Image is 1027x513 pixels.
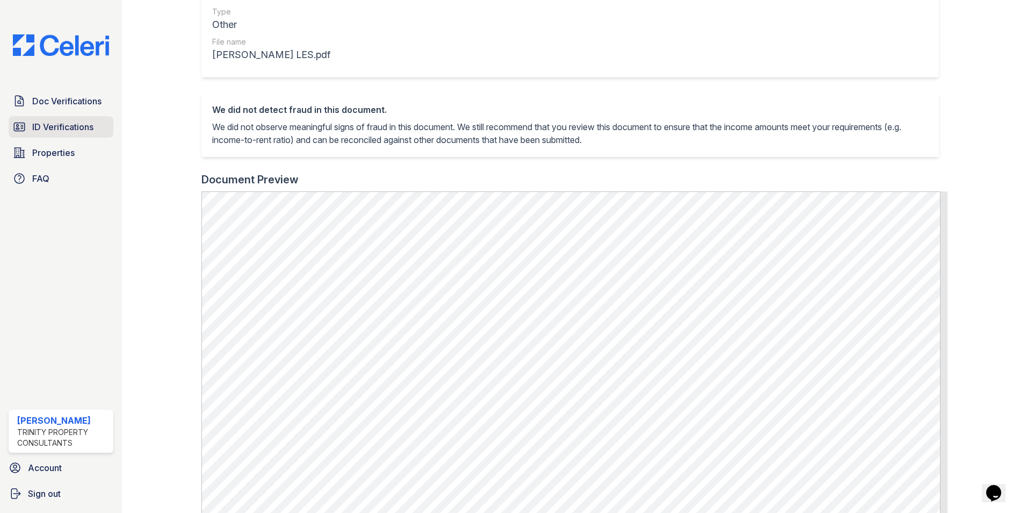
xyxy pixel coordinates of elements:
span: Doc Verifications [32,95,102,108]
span: Sign out [28,487,61,500]
span: FAQ [32,172,49,185]
div: File name [212,37,330,47]
div: [PERSON_NAME] LES.pdf [212,47,330,62]
img: CE_Logo_Blue-a8612792a0a2168367f1c8372b55b34899dd931a85d93a1a3d3e32e68fde9ad4.png [4,34,118,56]
a: Account [4,457,118,479]
a: ID Verifications [9,116,113,138]
p: We did not observe meaningful signs of fraud in this document. We still recommend that you review... [212,120,928,146]
a: Properties [9,142,113,163]
div: Trinity Property Consultants [17,427,109,448]
div: We did not detect fraud in this document. [212,103,928,116]
div: Type [212,6,330,17]
a: FAQ [9,168,113,189]
span: Properties [32,146,75,159]
iframe: chat widget [982,470,1016,502]
div: [PERSON_NAME] [17,414,109,427]
span: Account [28,461,62,474]
a: Sign out [4,483,118,504]
div: Document Preview [201,172,299,187]
div: Other [212,17,330,32]
span: ID Verifications [32,120,93,133]
a: Doc Verifications [9,90,113,112]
